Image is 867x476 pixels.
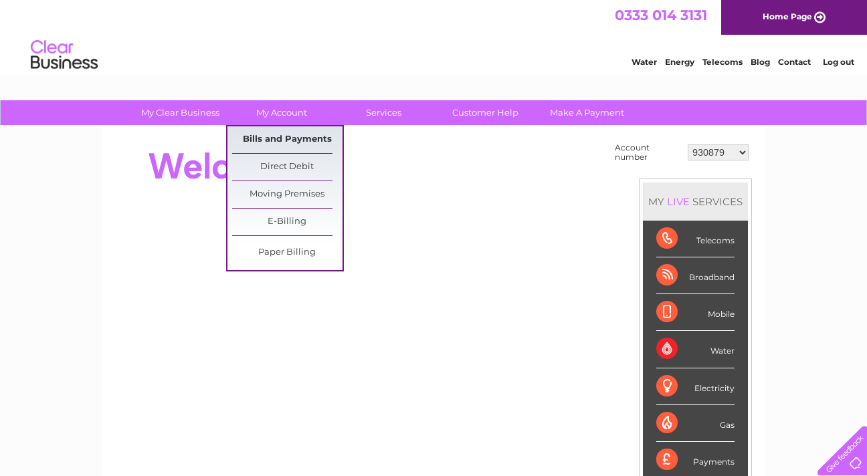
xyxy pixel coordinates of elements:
[232,181,343,208] a: Moving Premises
[328,100,439,125] a: Services
[125,100,235,125] a: My Clear Business
[232,154,343,181] a: Direct Debit
[656,331,735,368] div: Water
[656,257,735,294] div: Broadband
[751,57,770,67] a: Blog
[611,140,684,165] td: Account number
[656,405,735,442] div: Gas
[430,100,541,125] a: Customer Help
[643,183,748,221] div: MY SERVICES
[532,100,642,125] a: Make A Payment
[232,239,343,266] a: Paper Billing
[30,35,98,76] img: logo.png
[664,195,692,208] div: LIVE
[632,57,657,67] a: Water
[656,368,735,405] div: Electricity
[665,57,694,67] a: Energy
[702,57,743,67] a: Telecoms
[232,209,343,235] a: E-Billing
[118,7,751,65] div: Clear Business is a trading name of Verastar Limited (registered in [GEOGRAPHIC_DATA] No. 3667643...
[227,100,337,125] a: My Account
[615,7,707,23] a: 0333 014 3131
[823,57,854,67] a: Log out
[656,221,735,257] div: Telecoms
[232,126,343,153] a: Bills and Payments
[656,294,735,331] div: Mobile
[778,57,811,67] a: Contact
